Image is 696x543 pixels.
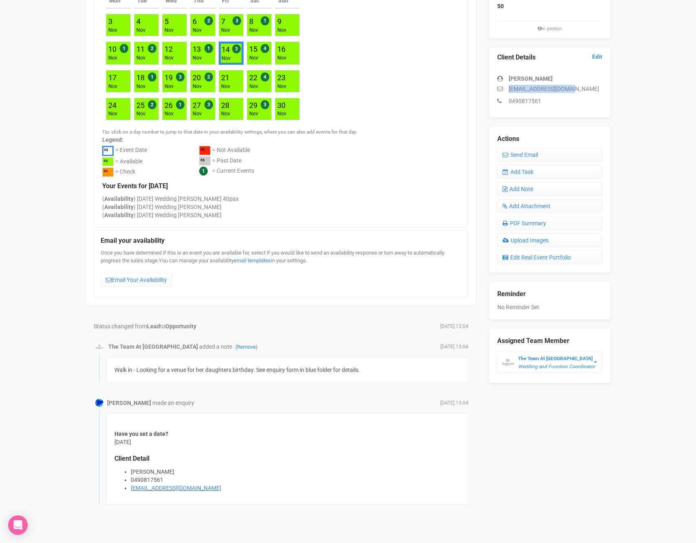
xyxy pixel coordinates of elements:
a: 8 [249,17,253,26]
div: Nov [249,55,258,62]
div: Nov [193,55,202,62]
div: ( ) [DATE] Wedding [PERSON_NAME] 40pax [102,195,460,203]
a: 24 [108,101,116,110]
span: 1 [261,16,269,25]
li: 0490817561 [131,476,460,484]
div: Nov [277,83,286,90]
a: (Remove) [235,344,258,350]
span: [DATE] 13:04 [440,400,468,407]
small: Tip: click on a day number to jump to that date in your availability settings, where you can also... [102,129,357,135]
legend: Your Events for [DATE] [102,182,460,191]
a: Edit [592,53,602,61]
a: 9 [277,17,281,26]
small: In person [497,25,602,32]
label: Legend: [102,136,460,144]
div: Once you have determined if this is an event you are available for, select if you would like to s... [101,249,461,290]
div: ²³ [102,146,114,156]
span: 4 [261,44,269,53]
a: 19 [165,73,173,82]
a: 30 [277,101,285,110]
strong: Availability [104,196,134,202]
div: Nov [165,27,173,34]
legend: Client Details [497,53,602,62]
div: Nov [136,55,145,62]
a: 10 [108,45,116,53]
div: Nov [165,83,173,90]
legend: Assigned Team Member [497,336,602,346]
a: 28 [221,101,229,110]
span: 1 [148,73,156,81]
div: ²³ [199,156,211,166]
a: 7 [221,17,225,26]
div: Nov [165,110,173,117]
div: ²³ [199,146,211,155]
a: 14 [222,45,230,54]
a: Add Task [497,165,602,179]
a: PDF Summary [497,216,602,230]
a: Email Your Availability [101,273,172,287]
div: Nov [222,55,231,62]
div: Open Intercom Messenger [8,515,28,535]
strong: Opportunity [165,323,196,330]
span: added a note [199,343,258,350]
legend: Reminder [497,290,602,299]
a: 11 [136,45,145,53]
div: = Current Events [212,167,254,176]
div: = Past Date [212,156,242,167]
div: Nov [136,110,145,117]
div: Nov [221,110,230,117]
span: 2 [204,16,213,25]
a: 25 [136,101,145,110]
div: = Event Date [115,146,147,157]
span: Status changed from to [94,323,196,330]
span: 1 [120,44,128,53]
span: 1 [199,167,208,176]
span: 3 [261,100,269,109]
div: Nov [108,110,117,117]
a: 26 [165,101,173,110]
a: 27 [193,101,201,110]
a: 22 [249,73,257,82]
span: 3 [233,16,241,25]
legend: Email your availability [101,236,461,246]
p: 0490817561 [497,97,602,105]
a: 21 [221,73,229,82]
div: Nov [277,27,286,34]
strong: The Team At [GEOGRAPHIC_DATA] [518,356,593,361]
div: Nov [277,55,286,62]
a: Upload Images [497,233,602,247]
span: 2 [148,100,156,109]
strong: 50 [497,3,504,9]
div: Nov [108,83,117,90]
strong: [PERSON_NAME] [509,75,553,82]
span: [DATE] 13:04 [440,323,468,330]
div: = Check [115,167,135,178]
em: Wedding and Function Coordinator [518,364,595,369]
span: 1 [176,100,184,109]
div: Nov [249,110,258,117]
div: Nov [193,27,202,34]
a: 23 [277,73,285,82]
img: BGLogo.jpg [502,356,514,369]
strong: Lead [147,323,160,330]
span: 2 [148,44,156,53]
a: 15 [249,45,257,53]
a: Add Attachment [497,199,602,213]
a: Edit Real Event Portfolio [497,251,602,264]
div: Nov [165,55,173,62]
a: 17 [108,73,116,82]
span: 1 [204,44,213,53]
div: = Available [115,157,143,168]
li: [PERSON_NAME] [131,468,460,476]
a: 3 [108,17,112,26]
strong: The Team At [GEOGRAPHIC_DATA] [108,343,198,350]
p: [EMAIL_ADDRESS][DOMAIN_NAME] [497,85,602,93]
a: Add Note [497,182,602,196]
strong: Availability [104,204,134,210]
strong: Availability [104,212,134,218]
div: Nov [136,27,145,34]
a: 6 [193,17,197,26]
span: 3 [204,100,213,109]
div: Nov [221,83,230,90]
legend: Client Detail [114,454,460,464]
